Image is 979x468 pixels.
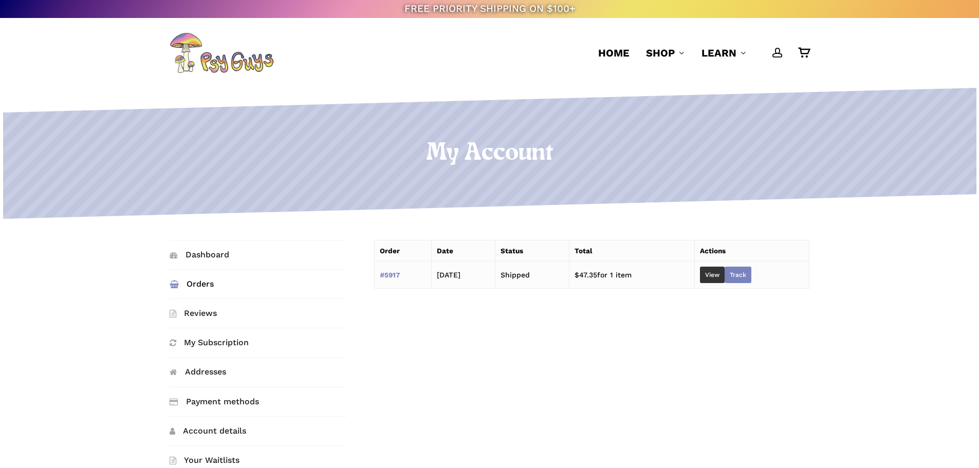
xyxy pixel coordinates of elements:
[170,328,346,357] a: My Subscription
[170,358,346,387] a: Addresses
[598,46,630,60] a: Home
[590,18,809,88] nav: Main Menu
[380,271,400,279] a: View order number 5917
[495,261,569,289] td: Shipped
[646,47,675,59] span: Shop
[575,247,592,255] span: Total
[170,270,346,298] a: Orders
[170,299,346,328] a: Reviews
[700,247,726,255] span: Actions
[380,247,400,255] span: Order
[598,47,630,59] span: Home
[569,261,694,289] td: for 1 item
[798,47,809,59] a: Cart
[170,387,346,416] a: Payment methods
[701,46,747,60] a: Learn
[725,267,751,283] a: Track order number 5917
[437,247,453,255] span: Date
[437,271,460,279] time: [DATE]
[700,267,725,283] a: View order 5917
[701,47,736,59] span: Learn
[646,46,685,60] a: Shop
[170,32,273,73] img: PsyGuys
[170,240,346,269] a: Dashboard
[575,271,597,279] span: 47.35
[170,417,346,445] a: Account details
[501,247,523,255] span: Status
[575,271,579,279] span: $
